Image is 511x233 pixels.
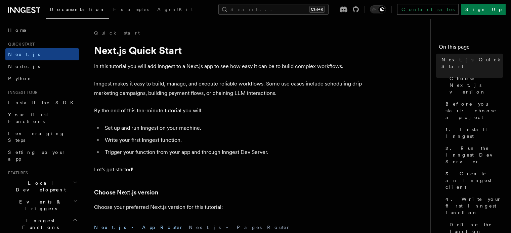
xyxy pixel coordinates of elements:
p: Inngest makes it easy to build, manage, and execute reliable workflows. Some use cases include sc... [94,79,363,98]
span: Next.js [8,52,40,57]
a: Next.js [5,48,79,60]
span: AgentKit [157,7,193,12]
a: Documentation [46,2,109,19]
a: Python [5,72,79,84]
span: Choose Next.js version [450,75,503,95]
span: Examples [113,7,149,12]
span: Home [8,27,27,34]
kbd: Ctrl+K [309,6,325,13]
h4: On this page [439,43,503,54]
h1: Next.js Quick Start [94,44,363,56]
span: Setting up your app [8,150,66,162]
a: 3. Create an Inngest client [443,168,503,193]
a: Contact sales [397,4,459,15]
a: Quick start [94,30,140,36]
span: Install the SDK [8,100,78,105]
span: Inngest tour [5,90,38,95]
span: Leveraging Steps [8,131,65,143]
a: AgentKit [153,2,197,18]
span: Events & Triggers [5,198,73,212]
p: Let's get started! [94,165,363,174]
span: Quick start [5,42,35,47]
span: Node.js [8,64,40,69]
a: Home [5,24,79,36]
a: Node.js [5,60,79,72]
p: By the end of this ten-minute tutorial you will: [94,106,363,115]
a: Next.js Quick Start [439,54,503,72]
p: In this tutorial you will add Inngest to a Next.js app to see how easy it can be to build complex... [94,62,363,71]
button: Events & Triggers [5,196,79,215]
li: Write your first Inngest function. [103,135,363,145]
a: Before you start: choose a project [443,98,503,123]
p: Choose your preferred Next.js version for this tutorial: [94,202,363,212]
span: Documentation [50,7,105,12]
span: 2. Run the Inngest Dev Server [445,145,503,165]
a: Choose Next.js version [94,188,158,197]
li: Set up and run Inngest on your machine. [103,123,363,133]
a: Examples [109,2,153,18]
span: Python [8,76,33,81]
span: 1. Install Inngest [445,126,503,139]
a: Sign Up [461,4,506,15]
a: Setting up your app [5,146,79,165]
button: Local Development [5,177,79,196]
span: Inngest Functions [5,217,73,231]
span: Features [5,170,28,176]
span: Local Development [5,180,73,193]
a: 1. Install Inngest [443,123,503,142]
span: Next.js Quick Start [441,56,503,70]
span: 3. Create an Inngest client [445,170,503,190]
a: 2. Run the Inngest Dev Server [443,142,503,168]
span: Before you start: choose a project [445,101,503,121]
a: Your first Functions [5,109,79,127]
button: Toggle dark mode [370,5,386,13]
a: Install the SDK [5,97,79,109]
a: 4. Write your first Inngest function [443,193,503,219]
li: Trigger your function from your app and through Inngest Dev Server. [103,148,363,157]
a: Choose Next.js version [447,72,503,98]
span: Your first Functions [8,112,48,124]
button: Search...Ctrl+K [218,4,329,15]
a: Leveraging Steps [5,127,79,146]
span: 4. Write your first Inngest function [445,196,503,216]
